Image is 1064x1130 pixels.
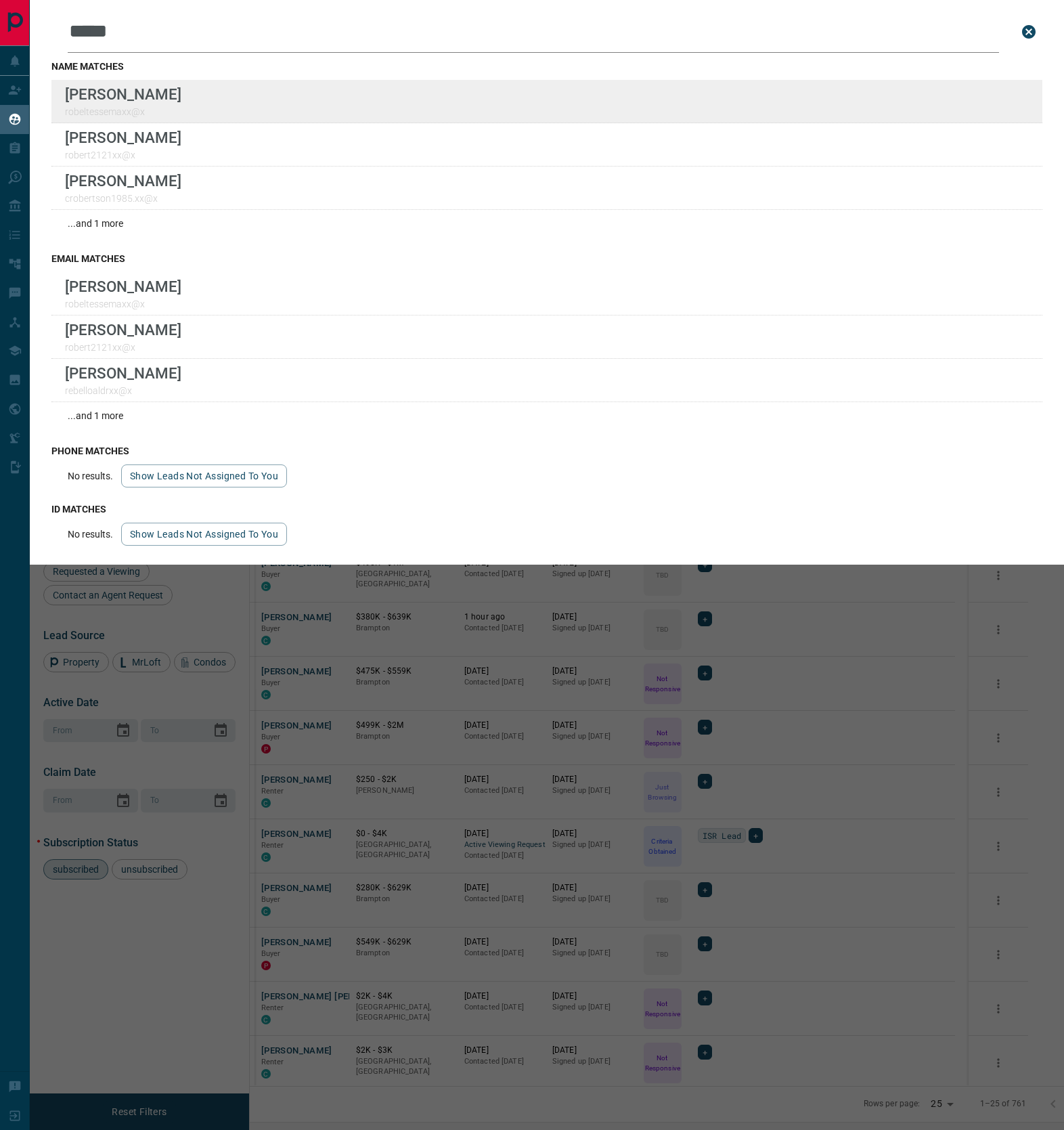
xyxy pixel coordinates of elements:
p: [PERSON_NAME] [65,364,181,382]
button: show leads not assigned to you [121,523,287,546]
p: robert2121xx@x [65,150,181,160]
p: crobertson1985.xx@x [65,193,181,204]
p: No results. [68,471,113,481]
div: ...and 1 more [51,402,1042,429]
p: robeltessemaxx@x [65,106,181,117]
h3: email matches [51,253,1042,264]
p: robeltessemaxx@x [65,299,181,309]
div: ...and 1 more [51,210,1042,237]
p: [PERSON_NAME] [65,85,181,103]
p: [PERSON_NAME] [65,321,181,339]
p: [PERSON_NAME] [65,129,181,146]
p: rebelloaldrxx@x [65,385,181,396]
p: robert2121xx@x [65,342,181,353]
h3: phone matches [51,446,1042,456]
h3: id matches [51,504,1042,515]
button: show leads not assigned to you [121,464,287,487]
p: [PERSON_NAME] [65,278,181,295]
h3: name matches [51,61,1042,72]
p: [PERSON_NAME] [65,172,181,190]
button: close search bar [1015,18,1042,45]
p: No results. [68,529,113,540]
